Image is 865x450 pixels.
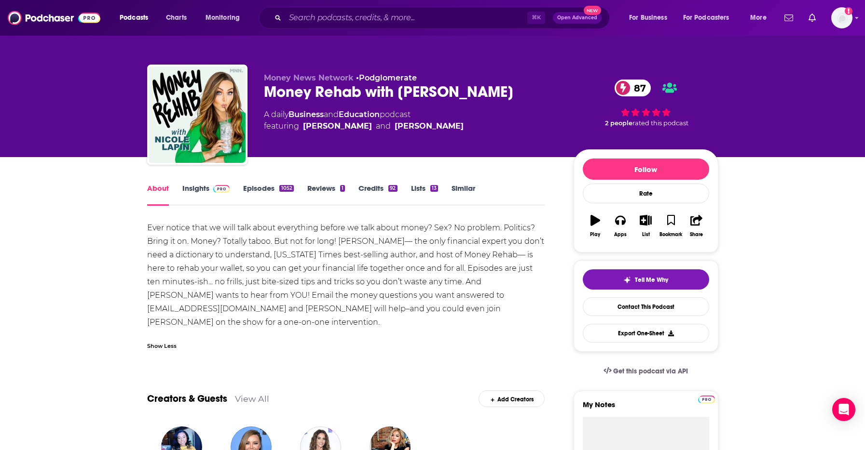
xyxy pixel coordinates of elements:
span: Money News Network [264,73,354,82]
button: Share [684,209,709,243]
span: featuring [264,120,464,132]
a: Show notifications dropdown [781,10,797,26]
div: Apps [614,232,627,238]
span: New [584,6,601,15]
a: Similar [452,184,475,206]
span: Podcasts [120,11,148,25]
button: Export One-Sheet [583,324,709,343]
span: and [324,110,339,119]
img: Podchaser Pro [698,396,715,403]
button: open menu [743,10,779,26]
button: Open AdvancedNew [553,12,602,24]
div: Rate [583,184,709,203]
a: Episodes1052 [243,184,293,206]
div: 13 [430,185,438,192]
div: 87 2 peoplerated this podcast [574,73,718,133]
a: View All [235,394,269,404]
div: A daily podcast [264,109,464,132]
span: For Business [629,11,667,25]
span: Tell Me Why [635,276,668,284]
span: 87 [624,79,651,96]
a: Nicole Lapin [303,120,372,132]
a: Get this podcast via API [596,359,696,383]
div: 92 [388,185,397,192]
img: User Profile [831,7,852,28]
button: Follow [583,159,709,180]
div: 1052 [279,185,293,192]
span: 2 people [605,119,632,127]
button: open menu [622,10,679,26]
div: Share [690,232,703,238]
span: and [376,120,391,132]
a: Creators & Guests [147,393,227,405]
img: Money Rehab with Nicole Lapin [149,66,246,163]
a: Lists13 [411,184,438,206]
label: My Notes [583,400,709,417]
button: open menu [199,10,252,26]
button: tell me why sparkleTell Me Why [583,269,709,290]
div: Ever notice that we will talk about everything before we talk about money? Sex? No problem. Polit... [147,221,545,329]
div: 1 [340,185,345,192]
button: Show profile menu [831,7,852,28]
a: Pro website [698,394,715,403]
a: Charts [160,10,192,26]
span: For Podcasters [683,11,729,25]
a: Reviews1 [307,184,345,206]
button: open menu [113,10,161,26]
img: tell me why sparkle [623,276,631,284]
img: Podchaser Pro [213,185,230,193]
button: open menu [677,10,743,26]
a: Show notifications dropdown [805,10,820,26]
div: Add Creators [479,390,545,407]
button: Play [583,209,608,243]
img: Podchaser - Follow, Share and Rate Podcasts [8,9,100,27]
input: Search podcasts, credits, & more... [285,10,527,26]
span: ⌘ K [527,12,545,24]
div: Play [590,232,600,238]
a: About [147,184,169,206]
span: Open Advanced [557,15,597,20]
a: Minda Harts [395,120,464,132]
div: Bookmark [659,232,682,238]
span: rated this podcast [632,119,688,127]
span: More [750,11,767,25]
a: Podglomerate [359,73,417,82]
div: Open Intercom Messenger [832,398,855,421]
span: Charts [166,11,187,25]
a: Business [288,110,324,119]
svg: Add a profile image [845,7,852,15]
span: Logged in as rowan.sullivan [831,7,852,28]
span: Get this podcast via API [613,367,688,375]
span: Monitoring [206,11,240,25]
button: Apps [608,209,633,243]
a: Credits92 [358,184,397,206]
span: • [356,73,417,82]
a: Education [339,110,380,119]
a: 87 [615,79,651,96]
div: List [642,232,650,238]
a: Contact This Podcast [583,297,709,316]
button: Bookmark [659,209,684,243]
button: List [633,209,658,243]
a: InsightsPodchaser Pro [182,184,230,206]
div: Search podcasts, credits, & more... [268,7,619,29]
